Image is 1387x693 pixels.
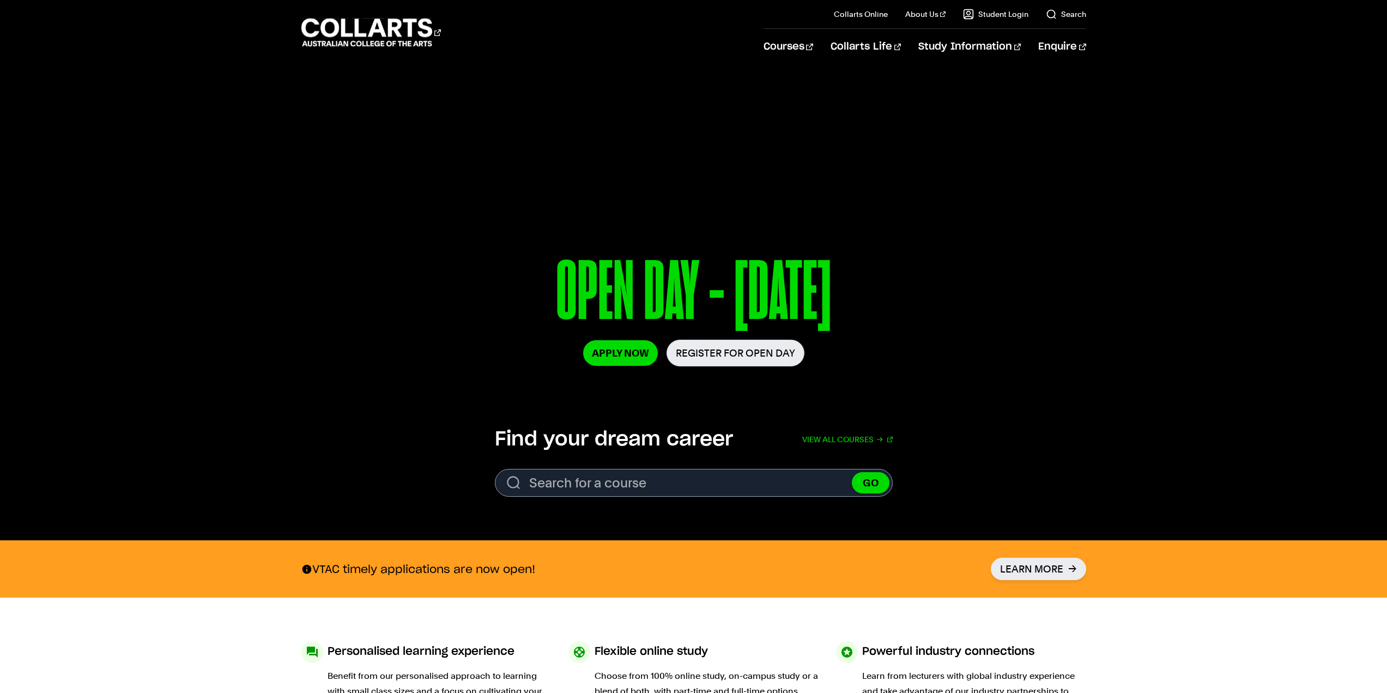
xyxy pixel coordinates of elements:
a: Search [1046,9,1086,20]
h3: Flexible online study [595,641,708,662]
a: About Us [905,9,946,20]
h3: Personalised learning experience [328,641,514,662]
h2: Find your dream career [495,427,733,451]
a: Study Information [918,29,1021,65]
input: Search for a course [495,469,893,497]
h3: Powerful industry connections [862,641,1034,662]
form: Search [495,469,893,497]
p: OPEN DAY - [DATE] [419,250,968,340]
button: GO [852,472,889,493]
a: View all courses [802,427,893,451]
a: Register for Open Day [667,340,804,366]
a: Courses [764,29,813,65]
a: Collarts Online [834,9,888,20]
p: VTAC timely applications are now open! [301,562,535,576]
a: Apply Now [583,340,658,366]
a: Enquire [1038,29,1086,65]
div: Go to homepage [301,17,441,48]
a: Student Login [963,9,1028,20]
a: Collarts Life [831,29,901,65]
a: Learn More [991,558,1086,580]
